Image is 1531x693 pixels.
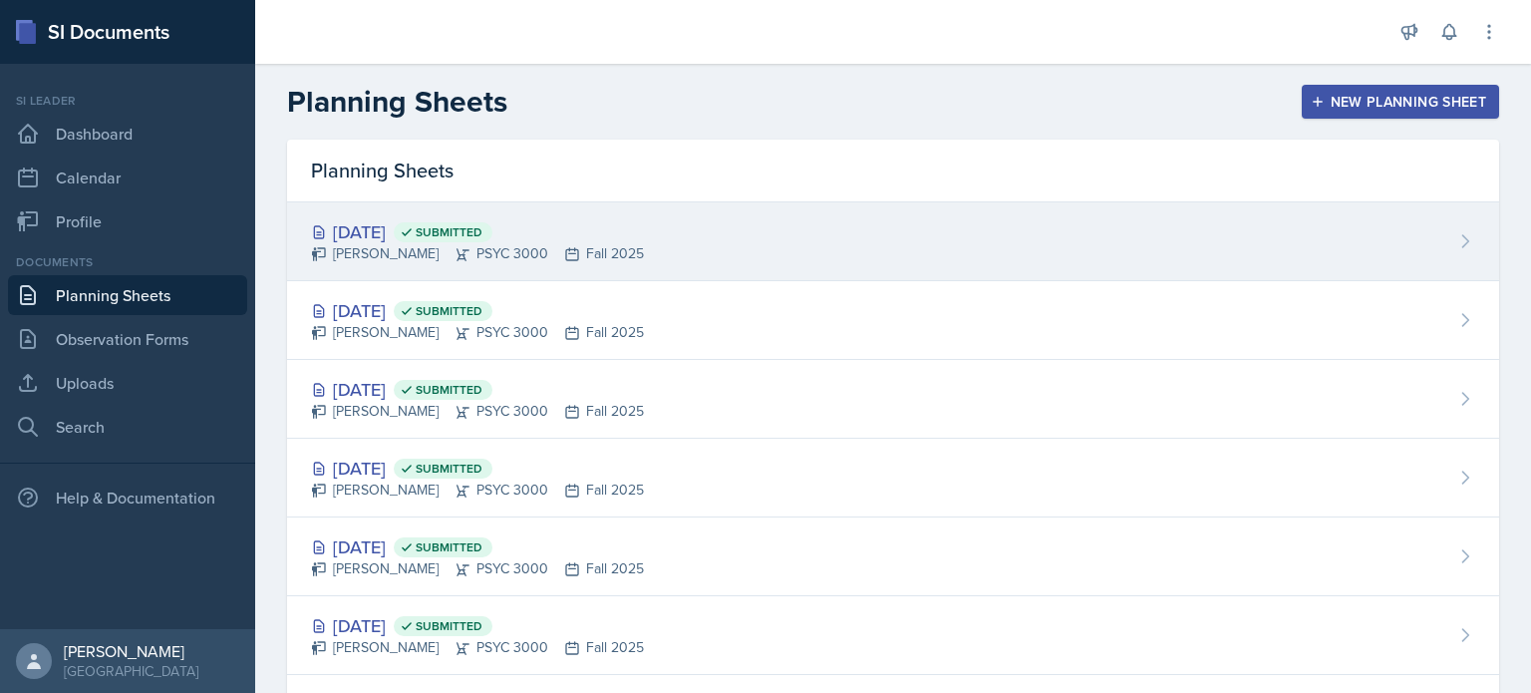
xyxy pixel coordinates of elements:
[287,281,1499,360] a: [DATE] Submitted [PERSON_NAME]PSYC 3000Fall 2025
[287,202,1499,281] a: [DATE] Submitted [PERSON_NAME]PSYC 3000Fall 2025
[416,224,482,240] span: Submitted
[311,297,644,324] div: [DATE]
[287,596,1499,675] a: [DATE] Submitted [PERSON_NAME]PSYC 3000Fall 2025
[416,382,482,398] span: Submitted
[287,84,507,120] h2: Planning Sheets
[311,376,644,403] div: [DATE]
[8,253,247,271] div: Documents
[64,641,198,661] div: [PERSON_NAME]
[287,360,1499,439] a: [DATE] Submitted [PERSON_NAME]PSYC 3000Fall 2025
[311,533,644,560] div: [DATE]
[64,661,198,681] div: [GEOGRAPHIC_DATA]
[416,618,482,634] span: Submitted
[8,201,247,241] a: Profile
[287,439,1499,518] a: [DATE] Submitted [PERSON_NAME]PSYC 3000Fall 2025
[311,322,644,343] div: [PERSON_NAME] PSYC 3000 Fall 2025
[311,243,644,264] div: [PERSON_NAME] PSYC 3000 Fall 2025
[8,363,247,403] a: Uploads
[311,558,644,579] div: [PERSON_NAME] PSYC 3000 Fall 2025
[287,518,1499,596] a: [DATE] Submitted [PERSON_NAME]PSYC 3000Fall 2025
[8,158,247,197] a: Calendar
[311,480,644,501] div: [PERSON_NAME] PSYC 3000 Fall 2025
[8,114,247,154] a: Dashboard
[8,407,247,447] a: Search
[8,478,247,518] div: Help & Documentation
[416,303,482,319] span: Submitted
[311,455,644,482] div: [DATE]
[311,612,644,639] div: [DATE]
[8,319,247,359] a: Observation Forms
[311,401,644,422] div: [PERSON_NAME] PSYC 3000 Fall 2025
[416,461,482,477] span: Submitted
[8,92,247,110] div: Si leader
[311,218,644,245] div: [DATE]
[1315,94,1486,110] div: New Planning Sheet
[1302,85,1499,119] button: New Planning Sheet
[287,140,1499,202] div: Planning Sheets
[8,275,247,315] a: Planning Sheets
[311,637,644,658] div: [PERSON_NAME] PSYC 3000 Fall 2025
[416,539,482,555] span: Submitted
